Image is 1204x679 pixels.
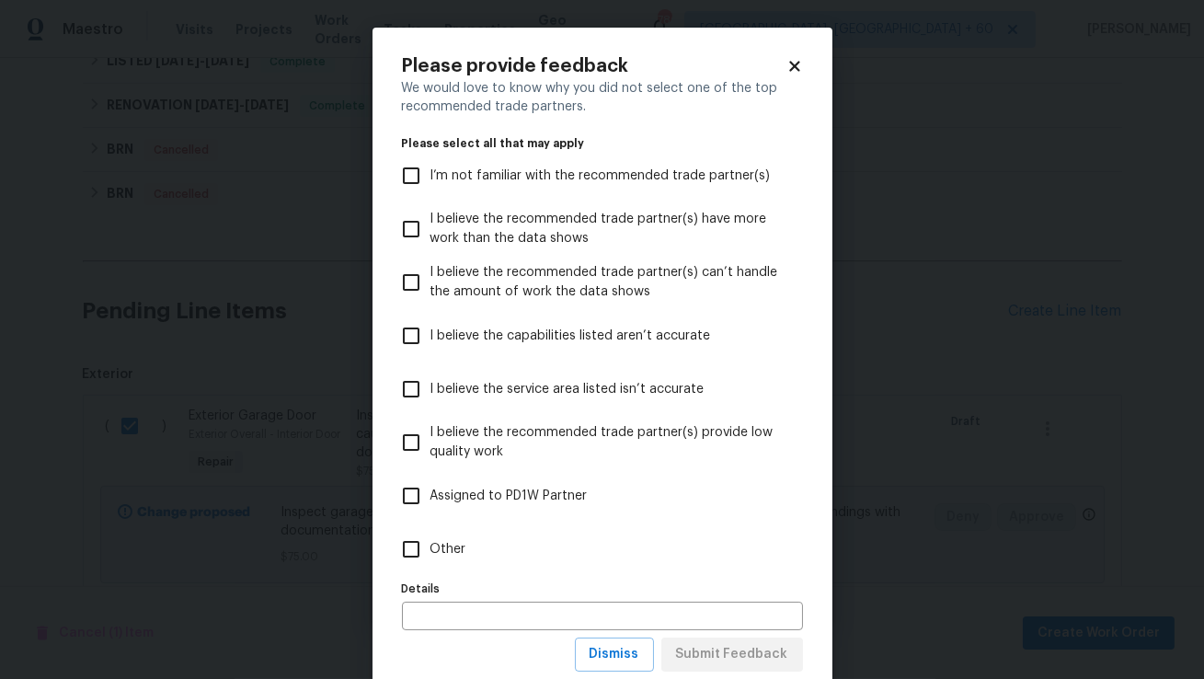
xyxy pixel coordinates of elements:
[430,263,788,302] span: I believe the recommended trade partner(s) can’t handle the amount of work the data shows
[430,487,588,506] span: Assigned to PD1W Partner
[402,79,803,116] div: We would love to know why you did not select one of the top recommended trade partners.
[430,327,711,346] span: I believe the capabilities listed aren’t accurate
[430,380,705,399] span: I believe the service area listed isn’t accurate
[430,167,771,186] span: I’m not familiar with the recommended trade partner(s)
[402,138,803,149] legend: Please select all that may apply
[590,643,639,666] span: Dismiss
[430,540,466,559] span: Other
[402,583,803,594] label: Details
[402,57,786,75] h2: Please provide feedback
[430,210,788,248] span: I believe the recommended trade partner(s) have more work than the data shows
[430,423,788,462] span: I believe the recommended trade partner(s) provide low quality work
[575,638,654,672] button: Dismiss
